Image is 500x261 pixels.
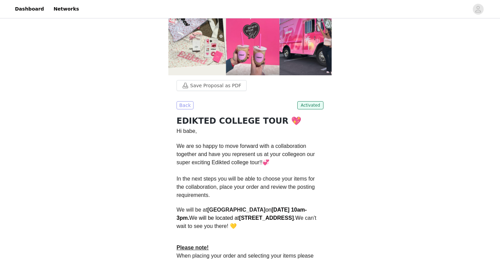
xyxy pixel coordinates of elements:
span: In the next steps you will be able to choose your items for the collaboration, place your order a... [177,176,316,198]
span: We will be at [177,207,265,213]
span: Hi babe, [177,128,197,134]
h1: EDIKTED COLLEGE TOUR 💖 [177,115,323,127]
span: Activated [297,101,323,109]
strong: [GEOGRAPHIC_DATA] [207,207,265,213]
div: avatar [475,4,481,15]
span: on our super exciting Edikted college tour!!💞 [177,151,316,165]
a: Dashboard [11,1,48,17]
span: We are so happy to move forward with a collaboration together and have you represent us at your c... [177,143,308,157]
strong: [STREET_ADDRESS] [239,215,294,221]
span: Please note! [177,245,209,250]
span: . [294,215,295,221]
button: Back [177,101,194,109]
a: Networks [49,1,83,17]
button: Save Proposal as PDF [177,80,247,91]
span: on We will be located at W [177,207,318,229]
